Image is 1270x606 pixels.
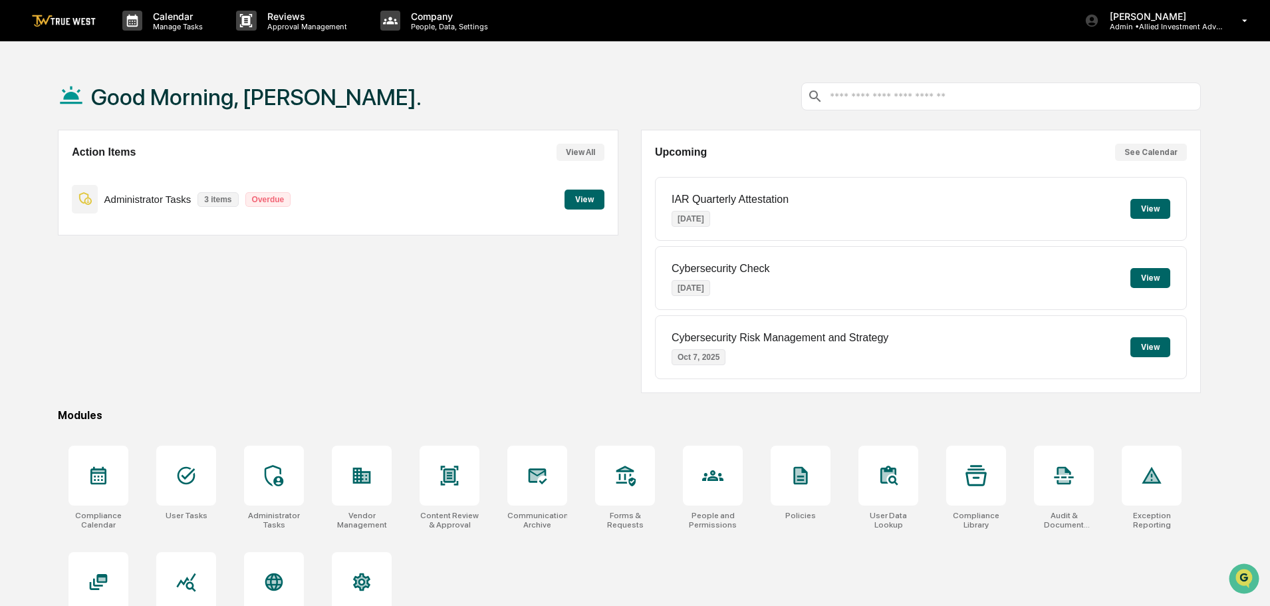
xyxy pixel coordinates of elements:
[13,102,37,126] img: 1746055101610-c473b297-6a78-478c-a979-82029cc54cd1
[672,194,789,206] p: IAR Quarterly Attestation
[28,102,52,126] img: 8933085812038_c878075ebb4cc5468115_72.jpg
[507,511,567,530] div: Communications Archive
[27,272,86,285] span: Preclearance
[13,299,24,309] div: 🔎
[565,190,604,210] button: View
[94,329,161,340] a: Powered byPylon
[655,146,707,158] h2: Upcoming
[60,115,183,126] div: We're available if you need us!
[672,280,710,296] p: [DATE]
[32,15,96,27] img: logo
[197,192,238,207] p: 3 items
[118,181,145,192] span: [DATE]
[245,192,291,207] p: Overdue
[13,148,89,158] div: Past conversations
[166,511,207,520] div: User Tasks
[672,263,770,275] p: Cybersecurity Check
[8,292,89,316] a: 🔎Data Lookup
[206,145,242,161] button: See all
[400,11,495,22] p: Company
[41,181,108,192] span: [PERSON_NAME]
[557,144,604,161] button: View All
[27,297,84,311] span: Data Lookup
[13,168,35,190] img: Tammy Steffen
[110,181,115,192] span: •
[132,330,161,340] span: Pylon
[142,11,209,22] p: Calendar
[1227,562,1263,598] iframe: Open customer support
[858,511,918,530] div: User Data Lookup
[13,273,24,284] div: 🖐️
[1130,199,1170,219] button: View
[1099,22,1223,31] p: Admin • Allied Investment Advisors
[118,217,145,227] span: [DATE]
[91,267,170,291] a: 🗄️Attestations
[110,217,115,227] span: •
[60,102,218,115] div: Start new chat
[1130,268,1170,288] button: View
[946,511,1006,530] div: Compliance Library
[142,22,209,31] p: Manage Tasks
[565,192,604,205] a: View
[58,409,1201,422] div: Modules
[672,332,888,344] p: Cybersecurity Risk Management and Strategy
[1122,511,1182,530] div: Exception Reporting
[72,146,136,158] h2: Action Items
[683,511,743,530] div: People and Permissions
[785,511,816,520] div: Policies
[41,217,108,227] span: [PERSON_NAME]
[595,511,655,530] div: Forms & Requests
[244,511,304,530] div: Administrator Tasks
[257,11,354,22] p: Reviews
[672,349,725,365] p: Oct 7, 2025
[91,84,422,110] h1: Good Morning, [PERSON_NAME].
[13,28,242,49] p: How can we help?
[226,106,242,122] button: Start new chat
[104,194,191,205] p: Administrator Tasks
[13,204,35,226] img: Tammy Steffen
[1034,511,1094,530] div: Audit & Document Logs
[257,22,354,31] p: Approval Management
[332,511,392,530] div: Vendor Management
[672,211,710,227] p: [DATE]
[1130,337,1170,357] button: View
[110,272,165,285] span: Attestations
[1115,144,1187,161] button: See Calendar
[96,273,107,284] div: 🗄️
[400,22,495,31] p: People, Data, Settings
[8,267,91,291] a: 🖐️Preclearance
[420,511,479,530] div: Content Review & Approval
[1099,11,1223,22] p: [PERSON_NAME]
[68,511,128,530] div: Compliance Calendar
